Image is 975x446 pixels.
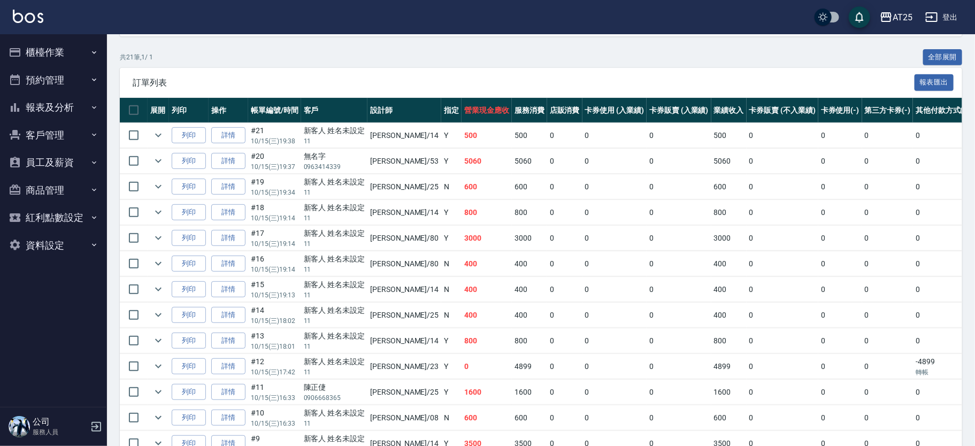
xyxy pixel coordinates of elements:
[711,277,747,302] td: 400
[547,123,582,148] td: 0
[647,328,711,353] td: 0
[441,123,462,148] td: Y
[172,127,206,144] button: 列印
[304,290,365,300] p: 11
[248,303,301,328] td: #14
[304,330,365,342] div: 新客人 姓名未設定
[150,256,166,272] button: expand row
[862,200,913,225] td: 0
[711,405,747,430] td: 600
[367,200,441,225] td: [PERSON_NAME] /14
[647,226,711,251] td: 0
[304,407,365,419] div: 新客人 姓名未設定
[172,153,206,170] button: 列印
[248,149,301,174] td: #20
[367,123,441,148] td: [PERSON_NAME] /14
[304,419,365,428] p: 11
[582,174,647,199] td: 0
[512,303,547,328] td: 400
[818,354,862,379] td: 0
[747,328,818,353] td: 0
[304,239,365,249] p: 11
[304,367,365,377] p: 11
[251,213,298,223] p: 10/15 (三) 19:14
[747,277,818,302] td: 0
[512,149,547,174] td: 5060
[582,251,647,276] td: 0
[711,149,747,174] td: 5060
[4,121,103,149] button: 客戶管理
[913,98,972,123] th: 其他付款方式(-)
[913,328,972,353] td: 0
[711,328,747,353] td: 800
[150,230,166,246] button: expand row
[251,419,298,428] p: 10/15 (三) 16:33
[4,176,103,204] button: 商品管理
[512,226,547,251] td: 3000
[462,405,512,430] td: 600
[304,253,365,265] div: 新客人 姓名未設定
[862,123,913,148] td: 0
[462,123,512,148] td: 500
[913,251,972,276] td: 0
[862,354,913,379] td: 0
[818,200,862,225] td: 0
[441,354,462,379] td: Y
[33,417,87,427] h5: 公司
[367,251,441,276] td: [PERSON_NAME] /80
[711,251,747,276] td: 400
[304,125,365,136] div: 新客人 姓名未設定
[367,226,441,251] td: [PERSON_NAME] /80
[367,354,441,379] td: [PERSON_NAME] /23
[862,303,913,328] td: 0
[172,204,206,221] button: 列印
[248,123,301,148] td: #21
[818,277,862,302] td: 0
[304,265,365,274] p: 11
[251,136,298,146] p: 10/15 (三) 19:38
[916,367,969,377] p: 轉帳
[547,380,582,405] td: 0
[172,410,206,426] button: 列印
[211,358,245,375] a: 詳情
[150,307,166,323] button: expand row
[547,405,582,430] td: 0
[367,174,441,199] td: [PERSON_NAME] /25
[747,98,818,123] th: 卡券販賣 (不入業績)
[251,162,298,172] p: 10/15 (三) 19:37
[582,123,647,148] td: 0
[441,328,462,353] td: Y
[304,279,365,290] div: 新客人 姓名未設定
[148,98,169,123] th: 展開
[304,162,365,172] p: 0963414339
[248,226,301,251] td: #17
[462,251,512,276] td: 400
[150,179,166,195] button: expand row
[169,98,209,123] th: 列印
[512,328,547,353] td: 800
[462,226,512,251] td: 3000
[747,405,818,430] td: 0
[582,200,647,225] td: 0
[211,153,245,170] a: 詳情
[582,149,647,174] td: 0
[248,277,301,302] td: #15
[301,98,368,123] th: 客戶
[711,354,747,379] td: 4899
[582,405,647,430] td: 0
[818,380,862,405] td: 0
[747,123,818,148] td: 0
[547,174,582,199] td: 0
[304,393,365,403] p: 0906668365
[441,251,462,276] td: N
[462,354,512,379] td: 0
[893,11,912,24] div: AT25
[711,174,747,199] td: 600
[921,7,962,27] button: 登出
[367,149,441,174] td: [PERSON_NAME] /53
[647,123,711,148] td: 0
[547,226,582,251] td: 0
[913,405,972,430] td: 0
[462,98,512,123] th: 營業現金應收
[9,416,30,437] img: Person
